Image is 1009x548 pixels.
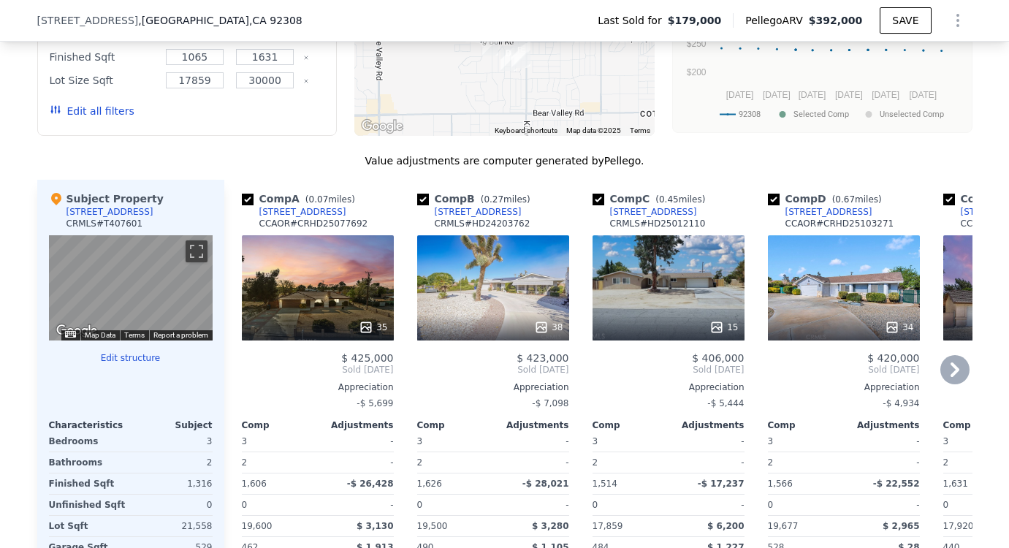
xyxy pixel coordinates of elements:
div: CRMLS # HD25012110 [610,218,706,229]
button: Edit structure [49,352,213,364]
span: 1,631 [943,479,968,489]
span: -$ 28,021 [522,479,569,489]
div: - [496,431,569,452]
a: Open this area in Google Maps (opens a new window) [358,117,406,136]
div: 2 [242,452,315,473]
span: Sold [DATE] [417,364,569,376]
div: Characteristics [49,419,131,431]
span: Pellego ARV [745,13,809,28]
div: Appreciation [417,381,569,393]
span: [STREET_ADDRESS] [37,13,139,28]
text: [DATE] [726,90,753,100]
div: - [671,431,745,452]
div: - [847,495,920,515]
img: Google [358,117,406,136]
span: $ 2,965 [883,521,919,531]
span: Sold [DATE] [593,364,745,376]
div: [STREET_ADDRESS] [66,206,153,218]
button: Clear [303,78,309,84]
span: Map data ©2025 [566,126,621,134]
div: 21,558 [134,516,213,536]
div: 12736 Pocono Rd [476,25,504,61]
div: 2 [134,452,213,473]
a: Open this area in Google Maps (opens a new window) [53,321,101,340]
a: [STREET_ADDRESS] [768,206,872,218]
text: [DATE] [798,90,826,100]
div: Street View [49,235,213,340]
div: - [321,452,394,473]
span: -$ 5,444 [707,398,744,408]
span: -$ 4,934 [883,398,919,408]
div: 12596 Sholic Rd [506,37,533,74]
a: Report a problem [153,331,208,339]
div: 35 [359,320,387,335]
span: 0 [593,500,598,510]
span: Sold [DATE] [768,364,920,376]
div: Comp B [417,191,536,206]
span: $ 6,200 [707,521,744,531]
div: Bedrooms [49,431,128,452]
div: - [847,431,920,452]
a: [STREET_ADDRESS] [593,206,697,218]
a: [STREET_ADDRESS] [417,206,522,218]
div: - [671,452,745,473]
div: CRMLS # HD24203762 [435,218,530,229]
div: Finished Sqft [49,473,128,494]
div: Comp [417,419,493,431]
div: 12566 Snapping Turtle Rd [495,40,522,77]
div: - [496,452,569,473]
text: [DATE] [762,90,790,100]
div: - [321,495,394,515]
div: Subject [131,419,213,431]
div: Adjustments [669,419,745,431]
button: Clear [303,55,309,61]
div: Adjustments [493,419,569,431]
div: Comp A [242,191,361,206]
text: [DATE] [834,90,862,100]
span: 3 [242,436,248,446]
div: Comp [768,419,844,431]
div: 15 [709,320,738,335]
div: [STREET_ADDRESS] [785,206,872,218]
span: 0 [768,500,774,510]
text: $250 [686,39,706,49]
a: [STREET_ADDRESS] [242,206,346,218]
div: CCAOR # CRHD25103271 [785,218,894,229]
span: 3 [768,436,774,446]
text: [DATE] [909,90,937,100]
span: 0.45 [659,194,679,205]
span: 17,920 [943,521,974,531]
span: ( miles) [650,194,711,205]
div: Appreciation [768,381,920,393]
span: 19,677 [768,521,799,531]
div: Comp [242,419,318,431]
button: Toggle fullscreen view [186,240,207,262]
div: 2 [593,452,666,473]
div: Adjustments [318,419,394,431]
button: Show Options [943,6,972,35]
div: Lot Size Sqft [50,70,157,91]
div: 34 [885,320,913,335]
div: 1,316 [134,473,213,494]
div: - [496,495,569,515]
div: [STREET_ADDRESS] [610,206,697,218]
span: -$ 26,428 [347,479,394,489]
span: Sold [DATE] [242,364,394,376]
span: $179,000 [668,13,722,28]
div: [STREET_ADDRESS] [259,206,346,218]
div: Bathrooms [49,452,128,473]
div: - [671,495,745,515]
span: ( miles) [475,194,536,205]
span: , [GEOGRAPHIC_DATA] [138,13,302,28]
span: 1,566 [768,479,793,489]
div: - [321,431,394,452]
span: 3 [417,436,423,446]
span: 3 [943,436,949,446]
div: 0 [134,495,213,515]
span: -$ 5,699 [357,398,393,408]
span: $ 3,130 [357,521,393,531]
span: -$ 17,237 [698,479,745,489]
span: $ 406,000 [692,352,744,364]
span: , CA 92308 [249,15,302,26]
span: $ 423,000 [517,352,568,364]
